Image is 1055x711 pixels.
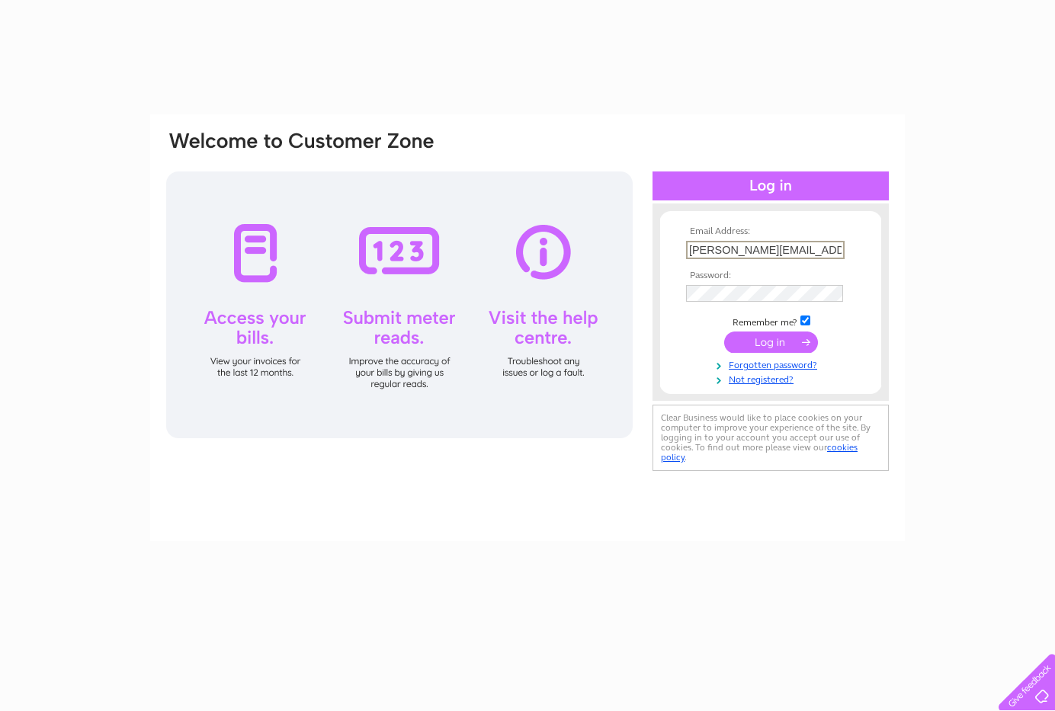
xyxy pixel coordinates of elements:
a: cookies policy [661,442,858,463]
td: Remember me? [682,313,859,328]
div: Clear Business would like to place cookies on your computer to improve your experience of the sit... [653,405,889,471]
th: Password: [682,271,859,281]
a: Forgotten password? [686,357,859,371]
input: Submit [724,331,818,353]
th: Email Address: [682,226,859,237]
a: Not registered? [686,371,859,386]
